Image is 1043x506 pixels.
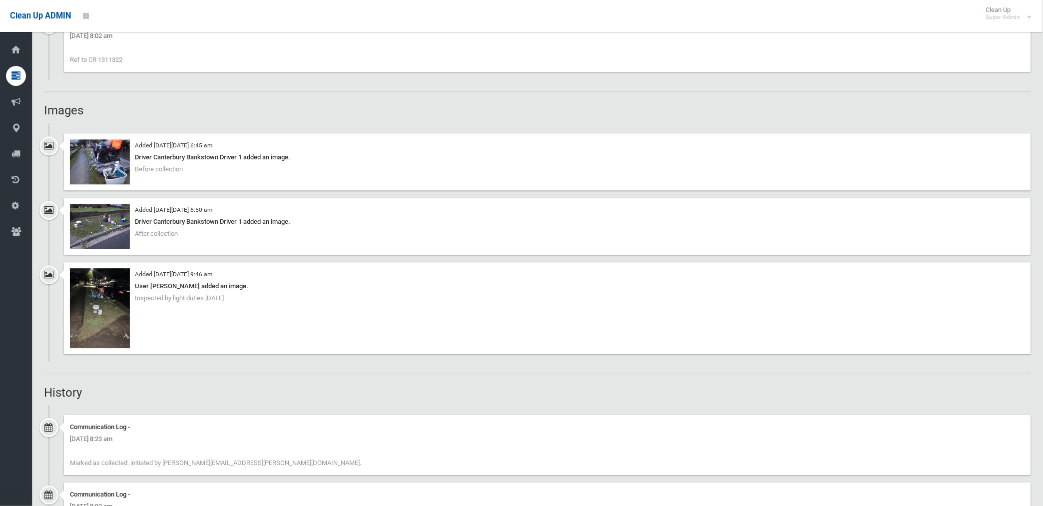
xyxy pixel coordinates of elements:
img: 2025-08-2006.45.091255828024612135277.jpg [70,139,130,184]
small: Super Admin [986,13,1021,21]
img: 2025-08-2006.50.05952770899429706754.jpg [70,204,130,249]
span: Before collection [135,165,183,173]
small: Added [DATE][DATE] 6:45 am [135,142,212,149]
h2: History [44,386,1031,399]
h2: Images [44,104,1031,117]
div: Driver Canterbury Bankstown Driver 1 added an image. [70,151,1025,163]
span: Marked as collected. initiated by [PERSON_NAME][EMAIL_ADDRESS][PERSON_NAME][DOMAIN_NAME]. [70,459,361,467]
span: Inspected by light duties [DATE] [135,294,224,302]
div: Communication Log - [70,421,1025,433]
small: Added [DATE][DATE] 6:50 am [135,206,212,213]
span: Ref to CR 1311322 [70,56,122,63]
div: Driver Canterbury Bankstown Driver 1 added an image. [70,216,1025,228]
div: User [PERSON_NAME] added an image. [70,280,1025,292]
div: [DATE] 8:23 am [70,433,1025,445]
small: Added [DATE][DATE] 9:46 am [135,271,212,278]
img: 6e8e78fc-9383-4e4e-a076-fa5d4b0299a3.jpg [70,268,130,348]
div: Communication Log - [70,489,1025,501]
span: Clean Up [981,6,1031,21]
span: After collection [135,230,178,237]
span: Clean Up ADMIN [10,11,71,20]
div: [DATE] 8:02 am [70,30,1025,42]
